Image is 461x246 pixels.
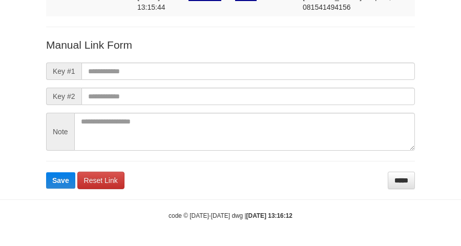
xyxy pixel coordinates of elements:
[84,176,118,184] span: Reset Link
[46,37,415,52] p: Manual Link Form
[77,172,124,189] a: Reset Link
[46,172,75,189] button: Save
[46,113,74,151] span: Note
[246,212,292,219] strong: [DATE] 13:16:12
[52,176,69,184] span: Save
[303,3,350,11] span: Copy 081541494156 to clipboard
[46,63,81,80] span: Key #1
[46,88,81,105] span: Key #2
[169,212,292,219] small: code © [DATE]-[DATE] dwg |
